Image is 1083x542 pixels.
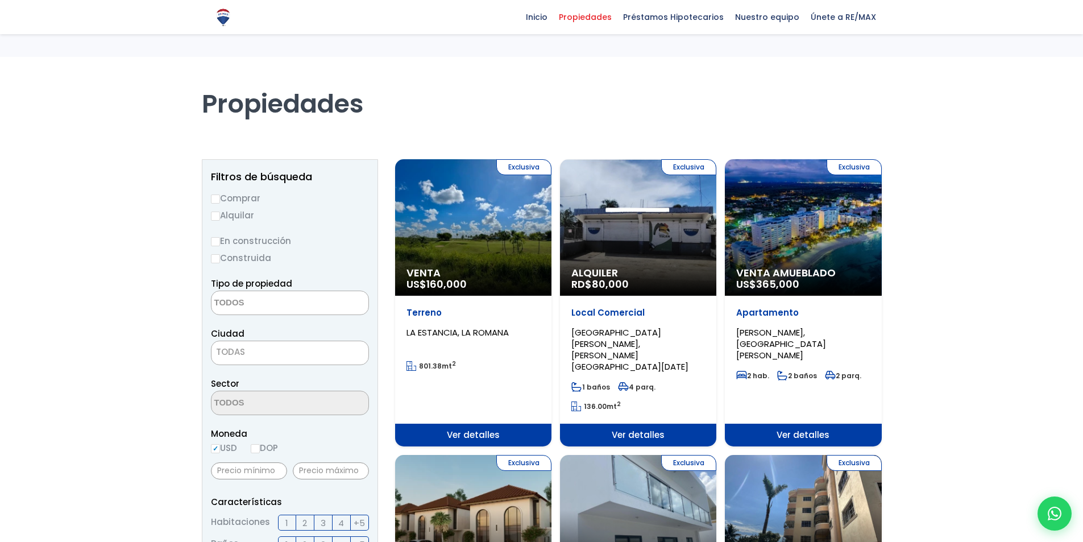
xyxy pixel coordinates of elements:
p: Apartamento [736,307,870,318]
span: [GEOGRAPHIC_DATA][PERSON_NAME], [PERSON_NAME][GEOGRAPHIC_DATA][DATE] [571,326,688,373]
input: Alquilar [211,212,220,221]
span: Alquiler [571,267,705,279]
span: TODAS [216,346,245,358]
span: 136.00 [584,402,607,411]
span: Tipo de propiedad [211,278,292,289]
span: US$ [406,277,467,291]
span: mt [406,361,456,371]
p: Características [211,495,369,509]
span: 1 [285,516,288,530]
sup: 2 [452,359,456,368]
textarea: Search [211,291,322,316]
span: 801.38 [419,361,442,371]
input: Construida [211,254,220,263]
h1: Propiedades [202,57,882,119]
span: 4 parq. [618,382,655,392]
span: Sector [211,378,239,390]
label: Construida [211,251,369,265]
span: Únete a RE/MAX [805,9,882,26]
span: Exclusiva [661,159,716,175]
sup: 2 [617,400,621,408]
span: Exclusiva [661,455,716,471]
span: Propiedades [553,9,617,26]
span: 2 baños [777,371,817,380]
span: 80,000 [592,277,629,291]
span: 365,000 [756,277,799,291]
input: En construcción [211,237,220,246]
span: Ver detalles [395,424,551,446]
span: 160,000 [426,277,467,291]
span: TODAS [211,344,368,360]
span: +5 [354,516,365,530]
span: Ciudad [211,328,244,340]
label: Comprar [211,191,369,205]
span: 2 hab. [736,371,769,380]
textarea: Search [211,391,322,416]
span: Venta [406,267,540,279]
label: USD [211,441,237,455]
label: En construcción [211,234,369,248]
span: 2 [302,516,307,530]
span: mt [571,402,621,411]
span: Exclusiva [496,455,551,471]
span: Exclusiva [496,159,551,175]
p: Terreno [406,307,540,318]
span: 4 [338,516,344,530]
span: Préstamos Hipotecarios [617,9,729,26]
span: LA ESTANCIA, LA ROMANA [406,326,509,338]
label: DOP [251,441,278,455]
span: Venta Amueblado [736,267,870,279]
input: Precio máximo [293,462,369,479]
span: Habitaciones [211,515,270,531]
span: 1 baños [571,382,610,392]
input: USD [211,444,220,453]
input: Precio mínimo [211,462,287,479]
span: US$ [736,277,799,291]
h2: Filtros de búsqueda [211,171,369,183]
input: DOP [251,444,260,453]
img: Logo de REMAX [213,7,233,27]
span: Nuestro equipo [729,9,805,26]
a: Exclusiva Venta US$160,000 Terreno LA ESTANCIA, LA ROMANA 801.38mt2 Ver detalles [395,159,551,446]
span: RD$ [571,277,629,291]
label: Alquilar [211,208,369,222]
span: TODAS [211,341,369,365]
span: [PERSON_NAME], [GEOGRAPHIC_DATA][PERSON_NAME] [736,326,826,361]
span: 3 [321,516,326,530]
span: Moneda [211,427,369,441]
span: Inicio [520,9,553,26]
p: Local Comercial [571,307,705,318]
input: Comprar [211,195,220,204]
span: Exclusiva [827,159,882,175]
a: Exclusiva Venta Amueblado US$365,000 Apartamento [PERSON_NAME], [GEOGRAPHIC_DATA][PERSON_NAME] 2 ... [725,159,881,446]
span: Ver detalles [725,424,881,446]
a: Exclusiva Alquiler RD$80,000 Local Comercial [GEOGRAPHIC_DATA][PERSON_NAME], [PERSON_NAME][GEOGRA... [560,159,716,446]
span: Exclusiva [827,455,882,471]
span: Ver detalles [560,424,716,446]
span: 2 parq. [825,371,861,380]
